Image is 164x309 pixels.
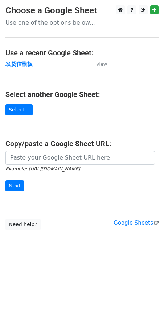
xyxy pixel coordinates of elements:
[5,104,33,115] a: Select...
[5,219,41,230] a: Need help?
[5,19,159,26] p: Use one of the options below...
[89,61,107,67] a: View
[114,220,159,226] a: Google Sheets
[5,5,159,16] h3: Choose a Google Sheet
[5,48,159,57] h4: Use a recent Google Sheet:
[5,166,80,172] small: Example: [URL][DOMAIN_NAME]
[5,151,155,165] input: Paste your Google Sheet URL here
[5,61,33,67] a: 发货信模板
[5,139,159,148] h4: Copy/paste a Google Sheet URL:
[96,62,107,67] small: View
[5,180,24,191] input: Next
[5,90,159,99] h4: Select another Google Sheet:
